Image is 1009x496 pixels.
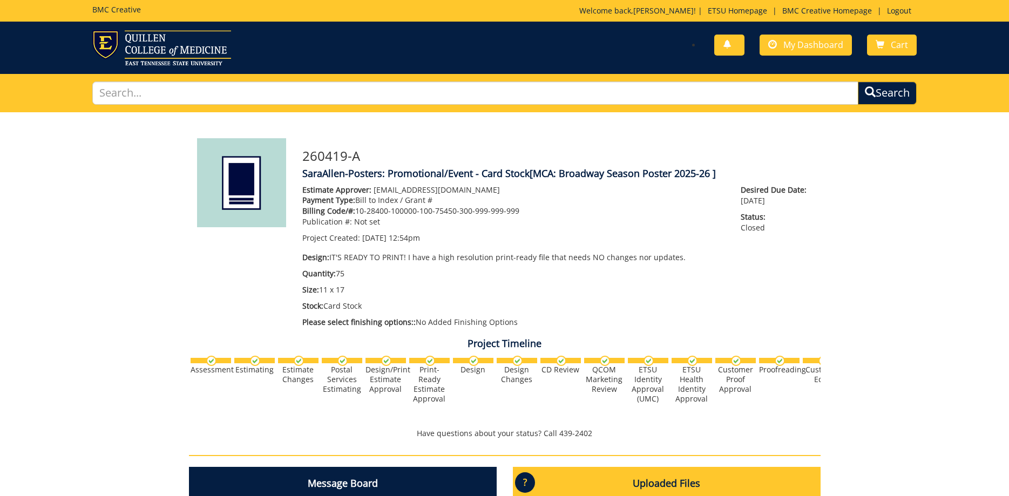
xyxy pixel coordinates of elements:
div: Print-Ready Estimate Approval [409,365,450,404]
div: Customer Edits [803,365,843,384]
a: Cart [867,35,917,56]
img: checkmark [206,356,216,366]
button: Search [858,81,917,105]
p: No Added Finishing Options [302,317,725,328]
h3: 260419-A [302,149,812,163]
span: Please select finishing options:: [302,317,416,327]
img: checkmark [687,356,698,366]
img: checkmark [775,356,785,366]
div: CD Review [540,365,581,375]
div: Postal Services Estimating [322,365,362,394]
p: IT'S READY TO PRINT! I have a high resolution print-ready file that needs NO changes nor updates. [302,252,725,263]
img: checkmark [600,356,610,366]
div: QCOM Marketing Review [584,365,625,394]
h4: SaraAllen-Posters: Promotional/Event - Card Stock [302,168,812,179]
img: checkmark [425,356,435,366]
p: Have questions about your status? Call 439-2402 [189,428,821,439]
a: Logout [882,5,917,16]
img: Product featured image [197,138,286,227]
img: checkmark [381,356,391,366]
img: checkmark [469,356,479,366]
span: [MCA: Broadway Season Poster 2025-26 ] [530,167,716,180]
img: checkmark [556,356,566,366]
span: Size: [302,284,319,295]
span: Publication #: [302,216,352,227]
p: Bill to Index / Grant # [302,195,725,206]
div: Estimating [234,365,275,375]
span: Estimate Approver: [302,185,371,195]
div: Proofreading [759,365,800,375]
p: 10-28400-100000-100-75450-300-999-999-999 [302,206,725,216]
h4: Project Timeline [189,338,821,349]
a: ETSU Homepage [702,5,773,16]
span: Quantity: [302,268,336,278]
p: Welcome back, ! | | | [579,5,917,16]
div: Design [453,365,493,375]
div: Estimate Changes [278,365,319,384]
div: Design/Print Estimate Approval [365,365,406,394]
img: checkmark [250,356,260,366]
img: ETSU logo [92,30,231,65]
a: BMC Creative Homepage [777,5,877,16]
span: Status: [741,212,812,222]
p: [EMAIL_ADDRESS][DOMAIN_NAME] [302,185,725,195]
p: Closed [741,212,812,233]
a: My Dashboard [760,35,852,56]
span: Cart [891,39,908,51]
span: Design: [302,252,329,262]
p: ? [515,472,535,493]
img: checkmark [337,356,348,366]
img: checkmark [818,356,829,366]
p: [DATE] [741,185,812,206]
div: Customer Proof Approval [715,365,756,394]
div: ETSU Identity Approval (UMC) [628,365,668,404]
span: Project Created: [302,233,360,243]
span: [DATE] 12:54pm [362,233,420,243]
span: My Dashboard [783,39,843,51]
input: Search... [92,81,859,105]
img: checkmark [512,356,523,366]
img: checkmark [644,356,654,366]
span: Not set [354,216,380,227]
p: Card Stock [302,301,725,311]
div: Assessment [191,365,231,375]
p: 11 x 17 [302,284,725,295]
h5: BMC Creative [92,5,141,13]
div: ETSU Health Identity Approval [672,365,712,404]
div: Design Changes [497,365,537,384]
span: Billing Code/#: [302,206,355,216]
span: Payment Type: [302,195,355,205]
img: checkmark [294,356,304,366]
p: 75 [302,268,725,279]
img: checkmark [731,356,741,366]
span: Desired Due Date: [741,185,812,195]
a: [PERSON_NAME] [633,5,694,16]
span: Stock: [302,301,323,311]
